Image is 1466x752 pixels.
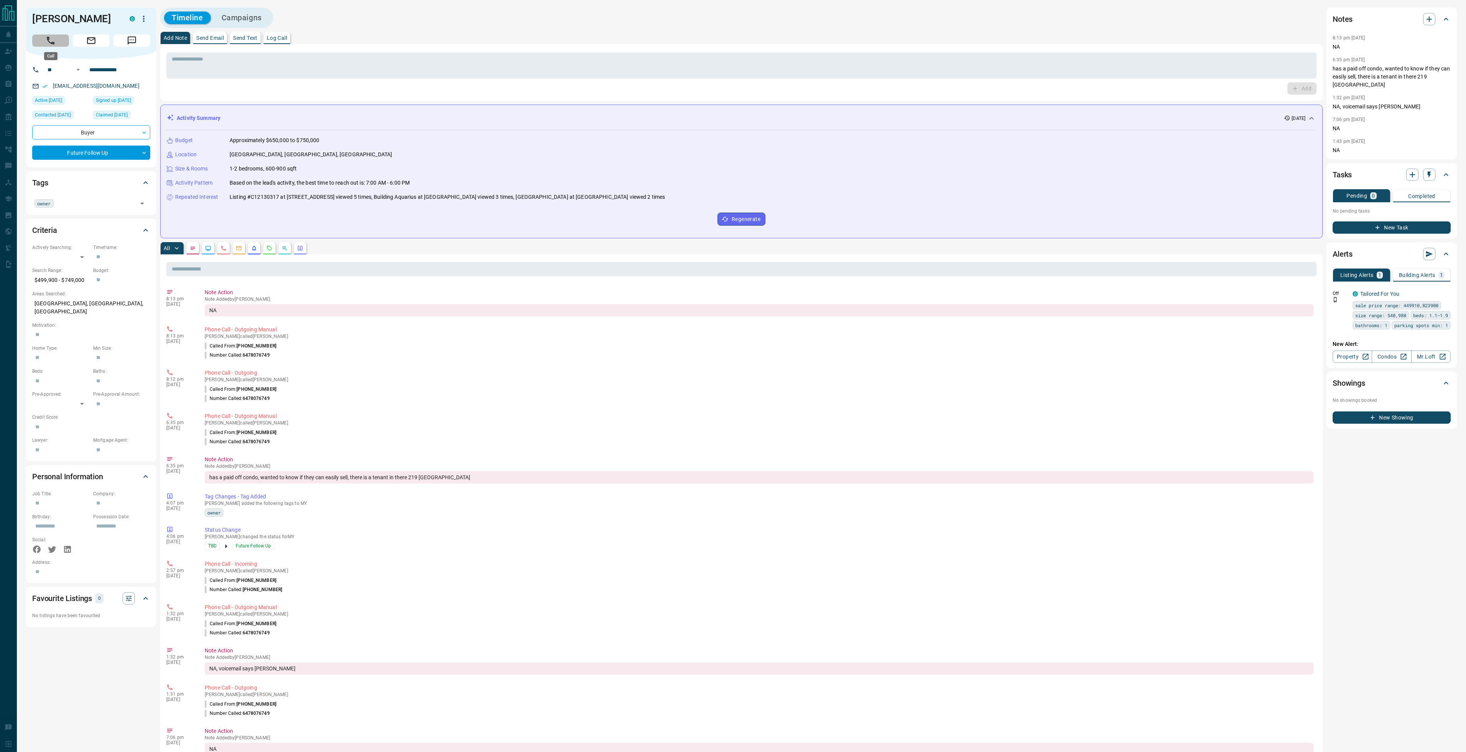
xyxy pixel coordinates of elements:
span: bathrooms: 1 [1355,321,1387,329]
button: Campaigns [214,11,269,24]
p: Phone Call - Outgoing Manual [205,412,1313,420]
p: 7:06 pm [166,735,193,740]
span: 6478076749 [243,439,270,444]
svg: Agent Actions [297,245,303,251]
svg: Notes [190,245,196,251]
span: Claimed [DATE] [96,111,128,119]
p: $499,900 - $749,000 [32,274,89,287]
span: 6478076749 [243,630,270,636]
p: No listings have been favourited [32,612,150,619]
div: Tasks [1333,165,1451,184]
p: [DATE] [1292,115,1305,122]
div: Notes [1333,10,1451,28]
p: [DATE] [166,697,193,702]
p: 8:13 pm [166,296,193,301]
div: Future Follow Up [32,146,150,160]
svg: Requests [266,245,273,251]
p: 0 [1372,193,1375,198]
p: Log Call [267,35,287,41]
span: owner [207,509,221,516]
span: parking spots min: 1 [1394,321,1448,329]
svg: Email Verified [42,84,48,89]
span: beds: 1.1-1.9 [1413,311,1448,319]
p: [DATE] [166,740,193,745]
p: Budget: [93,267,150,274]
p: Number Called: [205,586,282,593]
span: [PHONE_NUMBER] [236,578,276,583]
h2: Criteria [32,224,57,236]
p: 6:35 pm [166,420,193,425]
p: [DATE] [166,506,193,511]
p: Note Added by [PERSON_NAME] [205,297,1313,302]
p: Called From: [205,620,276,627]
span: 6478076749 [243,396,270,401]
p: Address: [32,559,150,566]
p: Phone Call - Outgoing [205,684,1313,692]
div: Call [44,52,57,60]
h2: Tasks [1333,169,1352,181]
p: 6:35 pm [166,463,193,469]
p: Actively Searching: [32,244,89,251]
span: [PHONE_NUMBER] [243,587,282,592]
p: [DATE] [166,539,193,544]
p: [PERSON_NAME] added the following tags to MY [205,501,1313,506]
p: NA, voicemail says [PERSON_NAME] [1333,103,1451,111]
p: Note Action [205,647,1313,655]
p: Note Action [205,727,1313,735]
p: [DATE] [166,469,193,474]
p: Mortgage Agent: [93,437,150,444]
p: NA [1333,146,1451,154]
h2: Tags [32,177,48,189]
div: Showings [1333,374,1451,392]
span: Message [113,34,150,47]
span: TBD [208,542,217,550]
p: 1:32 pm [166,654,193,660]
p: [GEOGRAPHIC_DATA], [GEOGRAPHIC_DATA], [GEOGRAPHIC_DATA] [32,297,150,318]
p: Approximately $650,000 to $750,000 [230,136,319,144]
h2: Notes [1333,13,1353,25]
p: Activity Pattern [175,179,213,187]
p: Note Added by [PERSON_NAME] [205,655,1313,660]
p: [DATE] [166,382,193,387]
p: Min Size: [93,345,150,352]
span: size range: 540,988 [1355,311,1406,319]
div: NA [205,304,1313,316]
p: Social: [32,536,89,543]
h2: Showings [1333,377,1365,389]
p: [PERSON_NAME] called [PERSON_NAME] [205,334,1313,339]
p: [PERSON_NAME] called [PERSON_NAME] [205,611,1313,617]
p: Send Text [233,35,258,41]
p: 1-2 bedrooms, 600-900 sqft [230,165,297,173]
h1: [PERSON_NAME] [32,13,118,25]
span: Signed up [DATE] [96,97,131,104]
p: Listing Alerts [1340,272,1374,278]
svg: Opportunities [282,245,288,251]
p: Note Added by [PERSON_NAME] [205,464,1313,469]
p: Phone Call - Outgoing Manual [205,603,1313,611]
button: New Showing [1333,411,1451,424]
p: Number Called: [205,438,270,445]
svg: Push Notification Only [1333,297,1338,302]
p: Company: [93,490,150,497]
p: Called From: [205,577,276,584]
p: Pending [1346,193,1367,198]
p: 7:06 pm [DATE] [1333,117,1365,122]
p: Number Called: [205,710,270,717]
p: Lawyer: [32,437,89,444]
p: Add Note [164,35,187,41]
div: Favourite Listings0 [32,589,150,608]
p: 1:43 pm [DATE] [1333,139,1365,144]
button: New Task [1333,221,1451,234]
p: Building Alerts [1399,272,1435,278]
p: Pre-Approval Amount: [93,391,150,398]
span: [PHONE_NUMBER] [236,343,276,349]
span: [PHONE_NUMBER] [236,430,276,435]
p: Areas Searched: [32,290,150,297]
p: 4:06 pm [166,534,193,539]
p: Motivation: [32,322,150,329]
div: NA, voicemail says [PERSON_NAME] [205,662,1313,675]
span: [PHONE_NUMBER] [236,387,276,392]
div: Tags [32,174,150,192]
p: [DATE] [166,339,193,344]
span: [PHONE_NUMBER] [236,621,276,626]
